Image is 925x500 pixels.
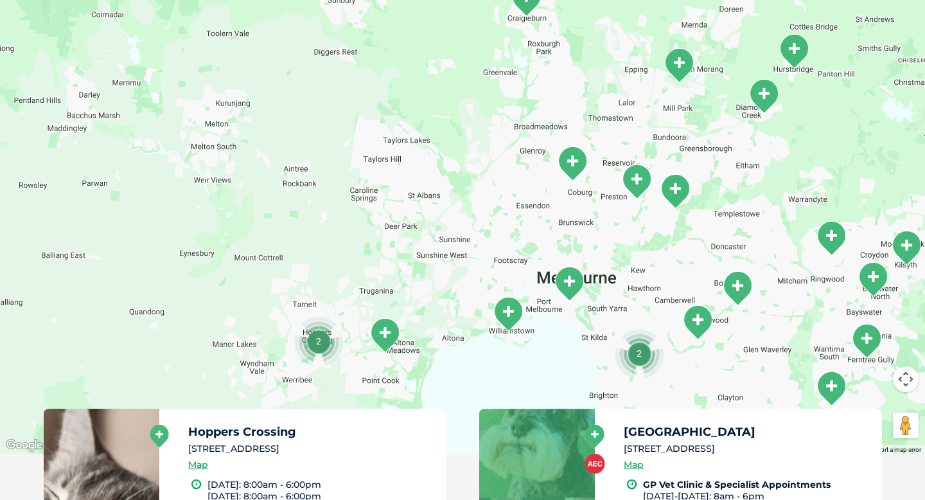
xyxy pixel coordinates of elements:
[615,329,664,378] div: 2
[3,437,46,454] a: Open this area in Google Maps (opens a new window)
[748,78,780,114] div: Diamond Creek
[643,479,831,490] b: GP Vet Clinic & Specialist Appointments
[188,426,435,438] h5: Hoppers Crossing
[294,317,343,366] div: 2
[682,305,714,340] div: Ashburton
[815,220,847,256] div: North Ringwood
[624,442,870,456] li: [STREET_ADDRESS]
[663,48,695,83] div: South Morang
[850,323,883,359] div: Ferntree Gully
[3,437,46,454] img: Google
[621,164,653,199] div: Preston
[624,426,870,438] h5: [GEOGRAPHIC_DATA]
[369,317,401,353] div: Point Cook
[188,442,435,456] li: [STREET_ADDRESS]
[492,296,524,332] div: Williamstown
[815,371,847,406] div: Stud Park
[721,271,753,306] div: Box Hill
[893,366,919,392] button: Map camera controls
[624,458,644,472] a: Map
[659,174,691,209] div: Warringal
[857,262,889,297] div: Bayswater
[778,33,810,69] div: Hurstbridge
[553,266,585,301] div: South Melbourne
[556,146,588,181] div: Coburg
[890,230,922,265] div: Kilsyth
[893,413,919,438] button: Drag Pegman onto the map to open Street View
[188,458,208,472] a: Map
